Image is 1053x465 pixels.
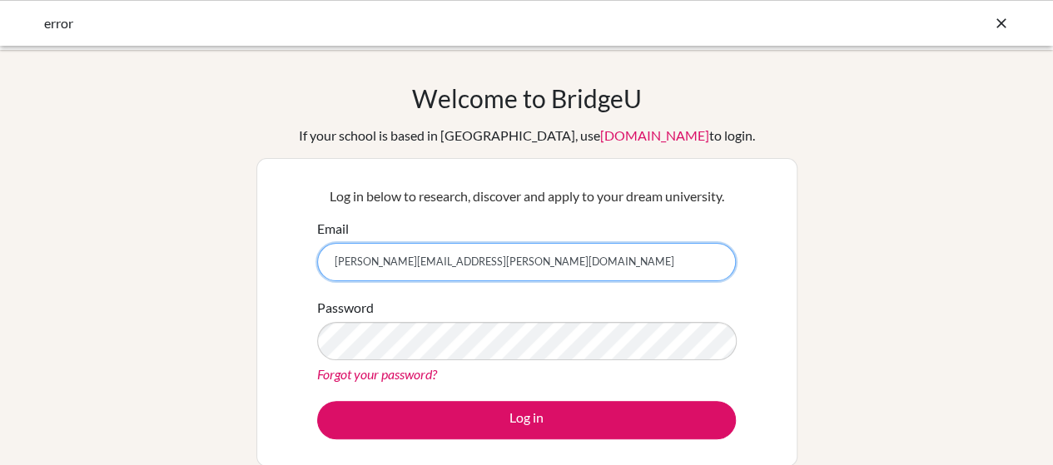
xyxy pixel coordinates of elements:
[317,366,437,382] a: Forgot your password?
[317,186,736,206] p: Log in below to research, discover and apply to your dream university.
[317,219,349,239] label: Email
[412,83,642,113] h1: Welcome to BridgeU
[600,127,709,143] a: [DOMAIN_NAME]
[317,401,736,439] button: Log in
[317,298,374,318] label: Password
[299,126,755,146] div: If your school is based in [GEOGRAPHIC_DATA], use to login.
[44,13,760,33] div: error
